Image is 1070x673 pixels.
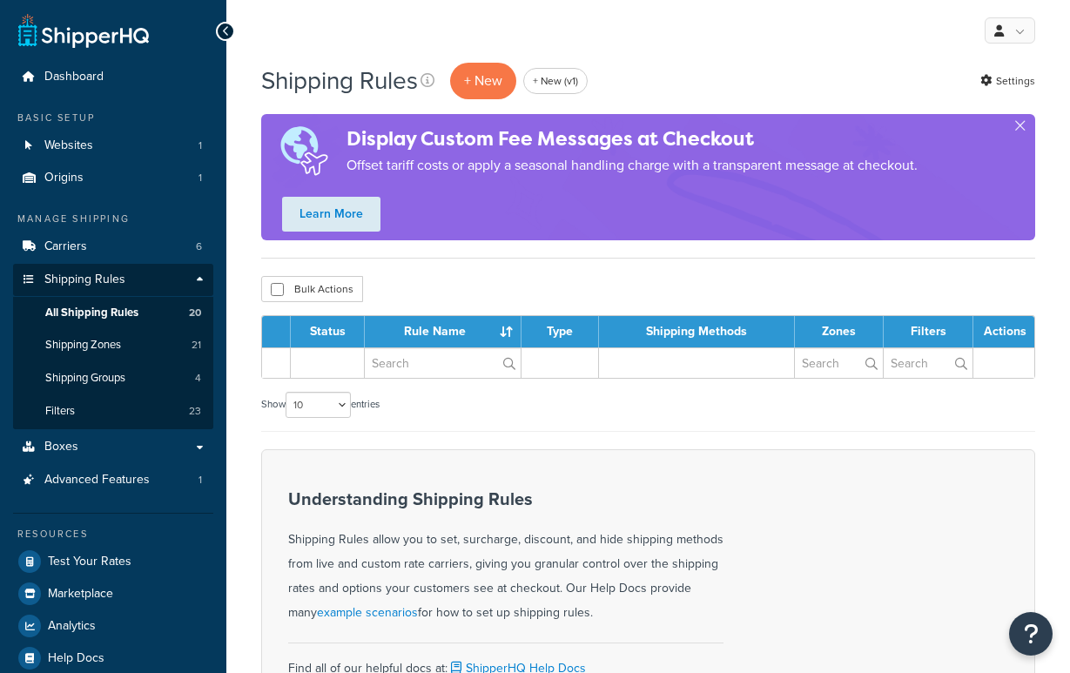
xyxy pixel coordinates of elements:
span: Shipping Zones [45,338,121,353]
th: Actions [973,316,1034,347]
li: Carriers [13,231,213,263]
span: Help Docs [48,651,104,666]
h1: Shipping Rules [261,64,418,98]
a: example scenarios [317,603,418,622]
span: Carriers [44,239,87,254]
a: Test Your Rates [13,546,213,577]
span: 6 [196,239,202,254]
a: + New (v1) [523,68,588,94]
th: Zones [795,316,884,347]
button: Open Resource Center [1009,612,1053,656]
span: Marketplace [48,587,113,602]
span: Filters [45,404,75,419]
span: 4 [195,371,201,386]
span: Advanced Features [44,473,150,488]
a: Learn More [282,197,380,232]
li: All Shipping Rules [13,297,213,329]
img: duties-banner-06bc72dcb5fe05cb3f9472aba00be2ae8eb53ab6f0d8bb03d382ba314ac3c341.png [261,114,347,188]
li: Shipping Rules [13,264,213,429]
div: Shipping Rules allow you to set, surcharge, discount, and hide shipping methods from live and cus... [288,489,723,625]
a: Filters 23 [13,395,213,427]
a: Websites 1 [13,130,213,162]
li: Shipping Groups [13,362,213,394]
a: Dashboard [13,61,213,93]
a: Carriers 6 [13,231,213,263]
th: Shipping Methods [599,316,795,347]
a: Settings [980,69,1035,93]
input: Search [884,348,972,378]
a: Boxes [13,431,213,463]
span: Origins [44,171,84,185]
span: Boxes [44,440,78,454]
span: Analytics [48,619,96,634]
li: Shipping Zones [13,329,213,361]
span: Shipping Groups [45,371,125,386]
a: ShipperHQ Home [18,13,149,48]
p: Offset tariff costs or apply a seasonal handling charge with a transparent message at checkout. [347,153,918,178]
span: All Shipping Rules [45,306,138,320]
div: Manage Shipping [13,212,213,226]
a: Shipping Groups 4 [13,362,213,394]
a: All Shipping Rules 20 [13,297,213,329]
div: Basic Setup [13,111,213,125]
li: Origins [13,162,213,194]
span: 1 [199,473,202,488]
span: 21 [192,338,201,353]
span: 23 [189,404,201,419]
a: Shipping Rules [13,264,213,296]
label: Show entries [261,392,380,418]
span: Shipping Rules [44,273,125,287]
th: Rule Name [365,316,522,347]
button: Bulk Actions [261,276,363,302]
a: Analytics [13,610,213,642]
select: Showentries [286,392,351,418]
div: Resources [13,527,213,542]
li: Advanced Features [13,464,213,496]
input: Search [365,348,521,378]
li: Filters [13,395,213,427]
a: Advanced Features 1 [13,464,213,496]
span: 1 [199,171,202,185]
a: Marketplace [13,578,213,609]
span: 20 [189,306,201,320]
th: Status [291,316,365,347]
li: Websites [13,130,213,162]
span: Websites [44,138,93,153]
th: Type [522,316,599,347]
p: + New [450,63,516,98]
span: 1 [199,138,202,153]
a: Shipping Zones 21 [13,329,213,361]
a: Origins 1 [13,162,213,194]
h3: Understanding Shipping Rules [288,489,723,508]
input: Search [795,348,883,378]
span: Dashboard [44,70,104,84]
th: Filters [884,316,973,347]
h4: Display Custom Fee Messages at Checkout [347,125,918,153]
span: Test Your Rates [48,555,131,569]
